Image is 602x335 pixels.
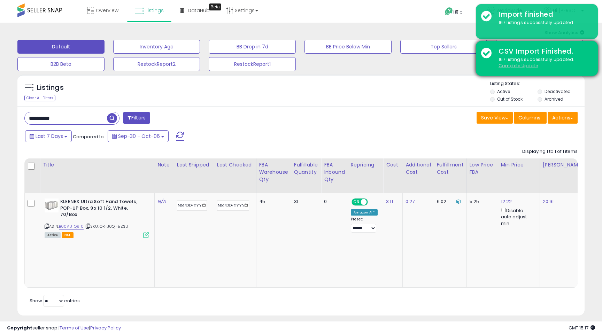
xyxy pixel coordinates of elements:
[445,7,453,16] i: Get Help
[493,9,593,20] div: Import finished
[59,224,84,229] a: B00AUTQ910
[62,232,74,238] span: FBA
[543,198,554,205] a: 20.91
[548,112,578,124] button: Actions
[17,57,105,71] button: B2B Beta
[543,161,584,169] div: [PERSON_NAME]
[85,224,128,229] span: | SKU: OR-J0Q1-5ZSU
[177,161,211,169] div: Last Shipped
[545,88,571,94] label: Deactivated
[352,199,361,205] span: ON
[324,161,345,183] div: FBA inbound Qty
[108,130,169,142] button: Sep-30 - Oct-06
[437,198,461,205] div: 6.02
[214,158,256,193] th: CSV column name: cust_attr_2_Last Checked
[118,133,160,140] span: Sep-30 - Oct-06
[113,57,200,71] button: RestockReport2
[400,40,487,54] button: Top Sellers
[351,209,378,216] div: Amazon AI *
[493,46,593,56] div: CSV Import Finished.
[522,148,578,155] div: Displaying 1 to 1 of 1 items
[209,57,296,71] button: RestockReport1
[17,40,105,54] button: Default
[123,112,150,124] button: Filters
[294,161,318,176] div: Fulfillable Quantity
[188,7,210,14] span: DataHub
[96,7,118,14] span: Overview
[146,7,164,14] span: Listings
[174,158,214,193] th: CSV column name: cust_attr_1_Last Shipped
[493,20,593,26] div: 167 listings successfully updated.
[351,161,380,169] div: Repricing
[386,161,400,169] div: Cost
[470,198,493,205] div: 5.25
[37,83,64,93] h5: Listings
[501,198,512,205] a: 12.22
[60,325,89,331] a: Terms of Use
[25,130,72,142] button: Last 7 Days
[514,112,547,124] button: Columns
[569,325,595,331] span: 2025-10-14 15:17 GMT
[294,198,316,205] div: 31
[493,56,593,69] div: 167 listings successfully updated.
[45,198,59,212] img: 41u0rAT8EaL._SL40_.jpg
[157,198,166,205] a: N/A
[497,96,523,102] label: Out of Stock
[209,3,221,10] div: Tooltip anchor
[259,161,288,183] div: FBA Warehouse Qty
[73,133,105,140] span: Compared to:
[7,325,32,331] strong: Copyright
[453,9,463,15] span: Help
[386,198,393,205] a: 3.11
[24,95,55,101] div: Clear All Filters
[497,88,510,94] label: Active
[157,161,171,169] div: Note
[501,207,534,227] div: Disable auto adjust min
[60,198,145,220] b: KLEENEX Ultra Soft Hand Towels, POP-UP Box, 9 x 10 1/2, White, 70/Box
[477,112,513,124] button: Save View
[351,217,378,233] div: Preset:
[545,96,563,102] label: Archived
[259,198,286,205] div: 45
[113,40,200,54] button: Inventory Age
[36,133,63,140] span: Last 7 Days
[209,40,296,54] button: BB Drop in 7d
[366,199,378,205] span: OFF
[496,40,583,54] button: Selling @ Max
[499,63,538,69] u: Complete Update
[518,114,540,121] span: Columns
[217,161,253,169] div: Last Checked
[490,80,584,87] p: Listing States:
[406,198,415,205] a: 0.27
[501,161,537,169] div: Min Price
[90,325,121,331] a: Privacy Policy
[406,161,431,176] div: Additional Cost
[437,161,464,176] div: Fulfillment Cost
[45,198,149,237] div: ASIN:
[43,161,152,169] div: Title
[45,232,61,238] span: All listings currently available for purchase on Amazon
[439,2,476,23] a: Help
[30,297,80,304] span: Show: entries
[324,198,342,205] div: 0
[7,325,121,332] div: seller snap | |
[304,40,392,54] button: BB Price Below Min
[470,161,495,176] div: Low Price FBA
